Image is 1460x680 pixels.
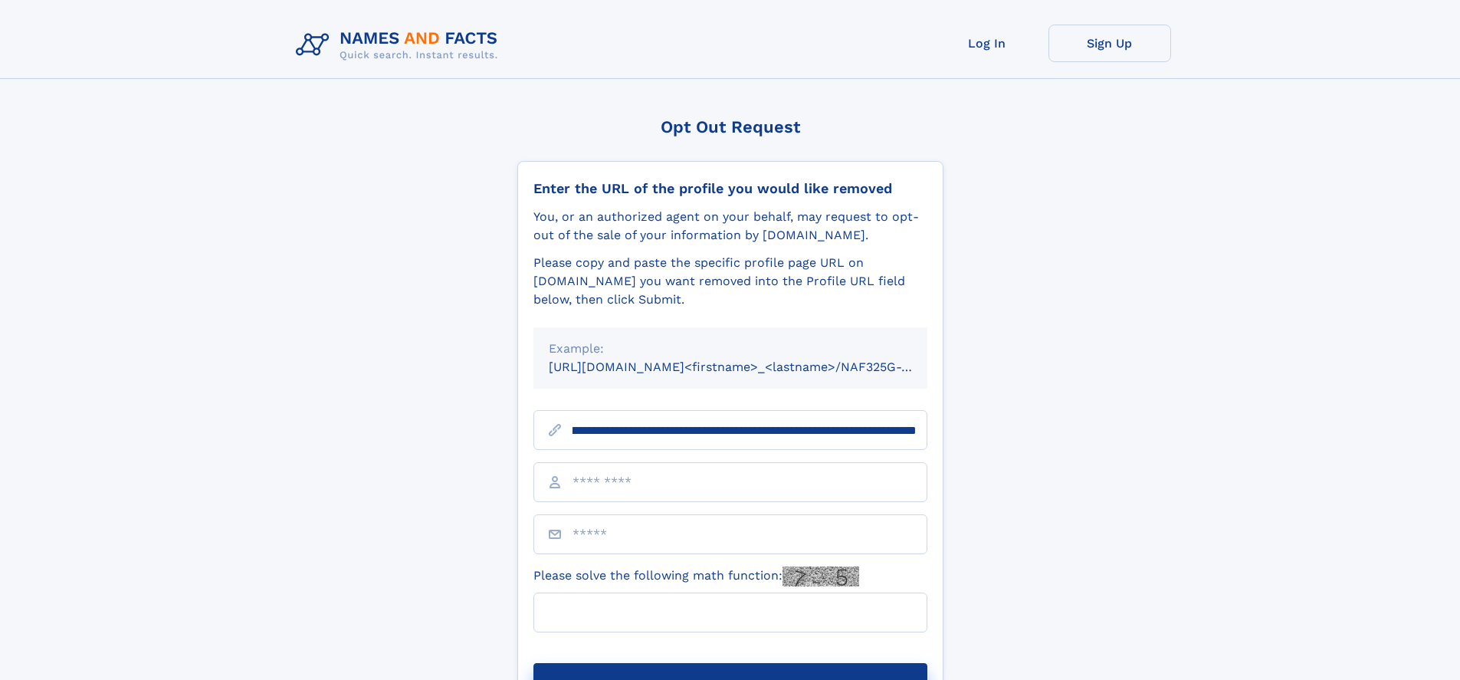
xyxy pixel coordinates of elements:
[549,340,912,358] div: Example:
[549,360,956,374] small: [URL][DOMAIN_NAME]<firstname>_<lastname>/NAF325G-xxxxxxxx
[533,180,927,197] div: Enter the URL of the profile you would like removed
[290,25,510,66] img: Logo Names and Facts
[533,208,927,245] div: You, or an authorized agent on your behalf, may request to opt-out of the sale of your informatio...
[517,117,943,136] div: Opt Out Request
[926,25,1048,62] a: Log In
[533,567,859,586] label: Please solve the following math function:
[1048,25,1171,62] a: Sign Up
[533,254,927,309] div: Please copy and paste the specific profile page URL on [DOMAIN_NAME] you want removed into the Pr...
